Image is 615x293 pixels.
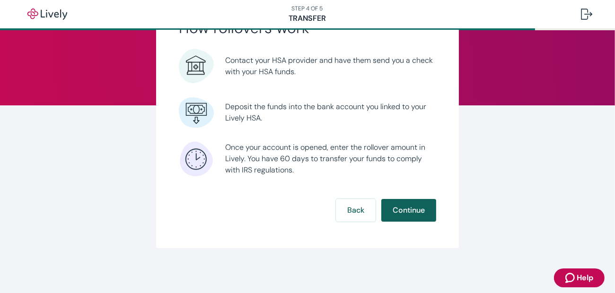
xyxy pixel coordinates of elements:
[565,272,577,284] svg: Zendesk support icon
[225,55,436,78] span: Contact your HSA provider and have them send you a check with your HSA funds.
[577,272,593,284] span: Help
[225,101,436,124] span: Deposit the funds into the bank account you linked to your Lively HSA.
[381,199,436,222] button: Continue
[21,9,74,20] img: Lively
[179,18,436,37] h2: How rollovers work
[336,199,376,222] button: Back
[225,142,436,176] span: Once your account is opened, enter the rollover amount in Lively. You have 60 days to transfer yo...
[554,268,605,287] button: Zendesk support iconHelp
[573,3,600,26] button: Log out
